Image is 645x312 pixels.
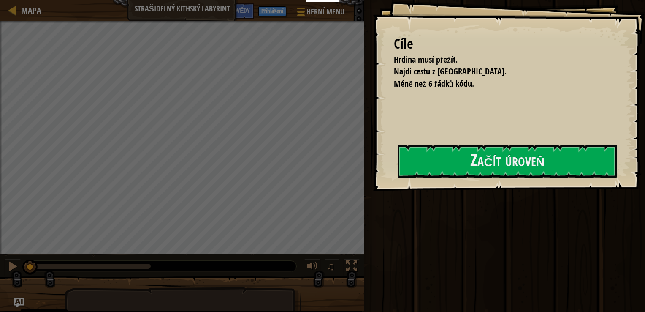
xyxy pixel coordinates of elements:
[394,54,458,65] span: Hrdina musí přežít.
[21,5,41,16] span: Mapa
[398,145,617,178] button: Začít úroveň
[383,54,613,66] li: Hrdina musí přežít.
[14,298,24,308] button: Ask AI
[343,259,360,276] button: Přepnout na celou obrazovku
[290,3,350,23] button: Herní menu
[304,259,321,276] button: Nastavení hlasitosti
[394,66,507,77] span: Najdi cestu z [GEOGRAPHIC_DATA].
[383,66,613,78] li: Najdi cestu z labyrintu.
[306,6,344,17] span: Herní menu
[4,259,21,276] button: Ctrl + P: Pause
[327,260,335,273] span: ♫
[383,78,613,90] li: Méně než 6 řádků kódu.
[201,6,215,14] span: Ask AI
[17,5,41,16] a: Mapa
[258,6,286,16] button: Přihlášení
[325,259,339,276] button: ♫
[197,3,220,19] button: Ask AI
[394,34,615,54] div: Cíle
[224,6,250,14] span: Nápovědy
[394,78,474,89] span: Méně než 6 řádků kódu.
